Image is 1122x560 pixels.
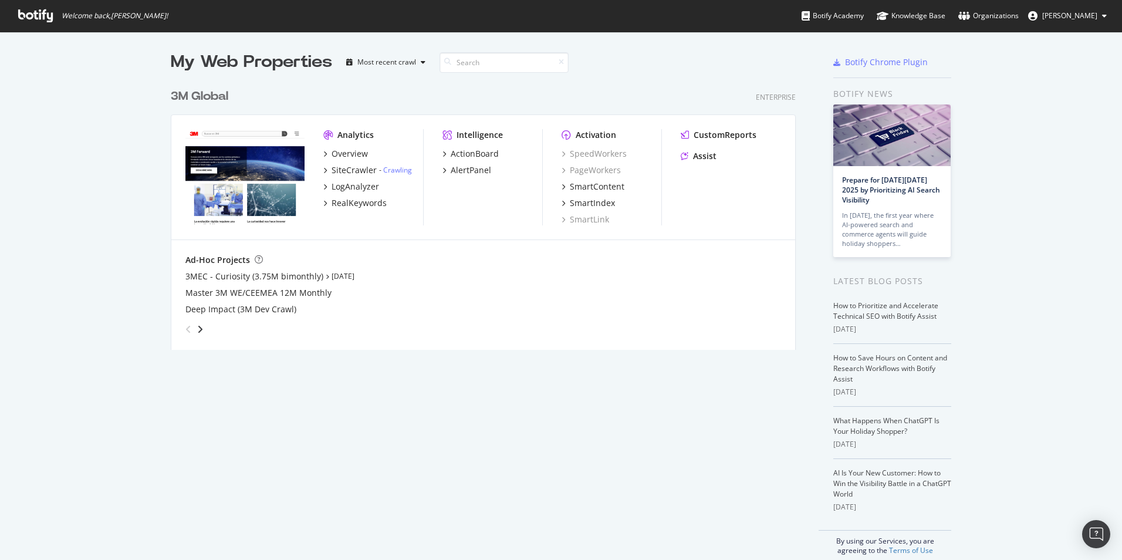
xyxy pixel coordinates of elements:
input: Search [440,52,569,73]
a: Botify Chrome Plugin [833,56,928,68]
a: AI Is Your New Customer: How to Win the Visibility Battle in a ChatGPT World [833,468,951,499]
a: Prepare for [DATE][DATE] 2025 by Prioritizing AI Search Visibility [842,175,940,205]
div: [DATE] [833,324,951,335]
a: How to Prioritize and Accelerate Technical SEO with Botify Assist [833,301,938,321]
div: Intelligence [457,129,503,141]
div: In [DATE], the first year where AI-powered search and commerce agents will guide holiday shoppers… [842,211,942,248]
div: CustomReports [694,129,756,141]
div: ActionBoard [451,148,499,160]
a: LogAnalyzer [323,181,379,193]
a: SiteCrawler- Crawling [323,164,412,176]
div: [DATE] [833,387,951,397]
div: - [379,165,412,175]
img: Prepare for Black Friday 2025 by Prioritizing AI Search Visibility [833,104,951,166]
div: Open Intercom Messenger [1082,520,1110,548]
a: 3MEC - Curiosity (3.75M bimonthly) [185,271,323,282]
a: 3M Global [171,88,233,105]
a: SmartContent [562,181,624,193]
a: Terms of Use [889,545,933,555]
div: By using our Services, you are agreeing to the [819,530,951,555]
div: My Web Properties [171,50,332,74]
span: Claudia Lembi [1042,11,1097,21]
a: Deep Impact (3M Dev Crawl) [185,303,296,315]
a: SpeedWorkers [562,148,627,160]
button: [PERSON_NAME] [1019,6,1116,25]
div: Analytics [337,129,374,141]
div: Latest Blog Posts [833,275,951,288]
img: www.command.com [185,129,305,224]
a: Crawling [383,165,412,175]
div: Botify news [833,87,951,100]
div: AlertPanel [451,164,491,176]
div: RealKeywords [332,197,387,209]
div: 3M Global [171,88,228,105]
a: How to Save Hours on Content and Research Workflows with Botify Assist [833,353,947,384]
div: Enterprise [756,92,796,102]
a: CustomReports [681,129,756,141]
div: [DATE] [833,502,951,512]
div: Knowledge Base [877,10,945,22]
div: SmartContent [570,181,624,193]
div: Assist [693,150,717,162]
div: Botify Chrome Plugin [845,56,928,68]
div: angle-right [196,323,204,335]
div: SiteCrawler [332,164,377,176]
div: Ad-Hoc Projects [185,254,250,266]
a: SmartLink [562,214,609,225]
div: SmartIndex [570,197,615,209]
div: Botify Academy [802,10,864,22]
div: grid [171,74,805,350]
div: Most recent crawl [357,59,416,66]
a: PageWorkers [562,164,621,176]
span: Welcome back, [PERSON_NAME] ! [62,11,168,21]
a: AlertPanel [442,164,491,176]
div: angle-left [181,320,196,339]
a: Overview [323,148,368,160]
a: RealKeywords [323,197,387,209]
a: Assist [681,150,717,162]
a: What Happens When ChatGPT Is Your Holiday Shopper? [833,416,939,436]
div: [DATE] [833,439,951,450]
div: LogAnalyzer [332,181,379,193]
div: Overview [332,148,368,160]
button: Most recent crawl [342,53,430,72]
div: Activation [576,129,616,141]
a: [DATE] [332,271,354,281]
div: Organizations [958,10,1019,22]
a: SmartIndex [562,197,615,209]
a: Master 3M WE/CEEMEA 12M Monthly [185,287,332,299]
a: ActionBoard [442,148,499,160]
